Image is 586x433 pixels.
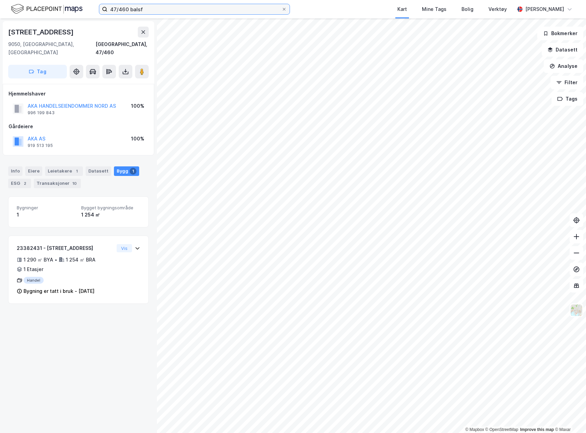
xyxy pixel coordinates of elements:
div: 10 [71,180,78,187]
img: logo.f888ab2527a4732fd821a326f86c7f29.svg [11,3,83,15]
div: 23382431 - [STREET_ADDRESS] [17,244,114,252]
div: Gårdeiere [9,122,148,131]
img: Z [570,304,583,317]
div: [PERSON_NAME] [525,5,564,13]
input: Søk på adresse, matrikkel, gårdeiere, leietakere eller personer [107,4,281,14]
div: 919 513 195 [28,143,53,148]
div: 1 Etasjer [24,265,43,273]
div: Transaksjoner [34,179,81,188]
div: Mine Tags [422,5,446,13]
iframe: Chat Widget [552,400,586,433]
div: 100% [131,135,144,143]
button: Tags [552,92,583,106]
div: 996 199 843 [28,110,55,116]
button: Datasett [542,43,583,57]
a: Improve this map [520,427,554,432]
div: Datasett [86,166,111,176]
div: Info [8,166,23,176]
button: Tag [8,65,67,78]
div: 100% [131,102,144,110]
div: 1 254 ㎡ BRA [66,256,96,264]
div: 2 [21,180,28,187]
div: Kart [397,5,407,13]
span: Bygninger [17,205,76,211]
button: Bokmerker [537,27,583,40]
div: Verktøy [488,5,507,13]
button: Filter [551,76,583,89]
div: 9050, [GEOGRAPHIC_DATA], [GEOGRAPHIC_DATA] [8,40,96,57]
div: Bolig [462,5,473,13]
div: 1 [73,168,80,175]
div: • [55,257,57,263]
div: Bygg [114,166,139,176]
div: ESG [8,179,31,188]
div: Bygning er tatt i bruk - [DATE] [24,287,94,295]
div: [STREET_ADDRESS] [8,27,75,38]
button: Vis [117,244,132,252]
a: OpenStreetMap [485,427,518,432]
div: [GEOGRAPHIC_DATA], 47/460 [96,40,149,57]
div: Leietakere [45,166,83,176]
div: Eiere [25,166,42,176]
div: 1 [17,211,76,219]
div: Kontrollprogram for chat [552,400,586,433]
div: 1 254 ㎡ [81,211,140,219]
div: Hjemmelshaver [9,90,148,98]
span: Bygget bygningsområde [81,205,140,211]
a: Mapbox [465,427,484,432]
div: 1 [130,168,136,175]
div: 1 290 ㎡ BYA [24,256,53,264]
button: Analyse [544,59,583,73]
